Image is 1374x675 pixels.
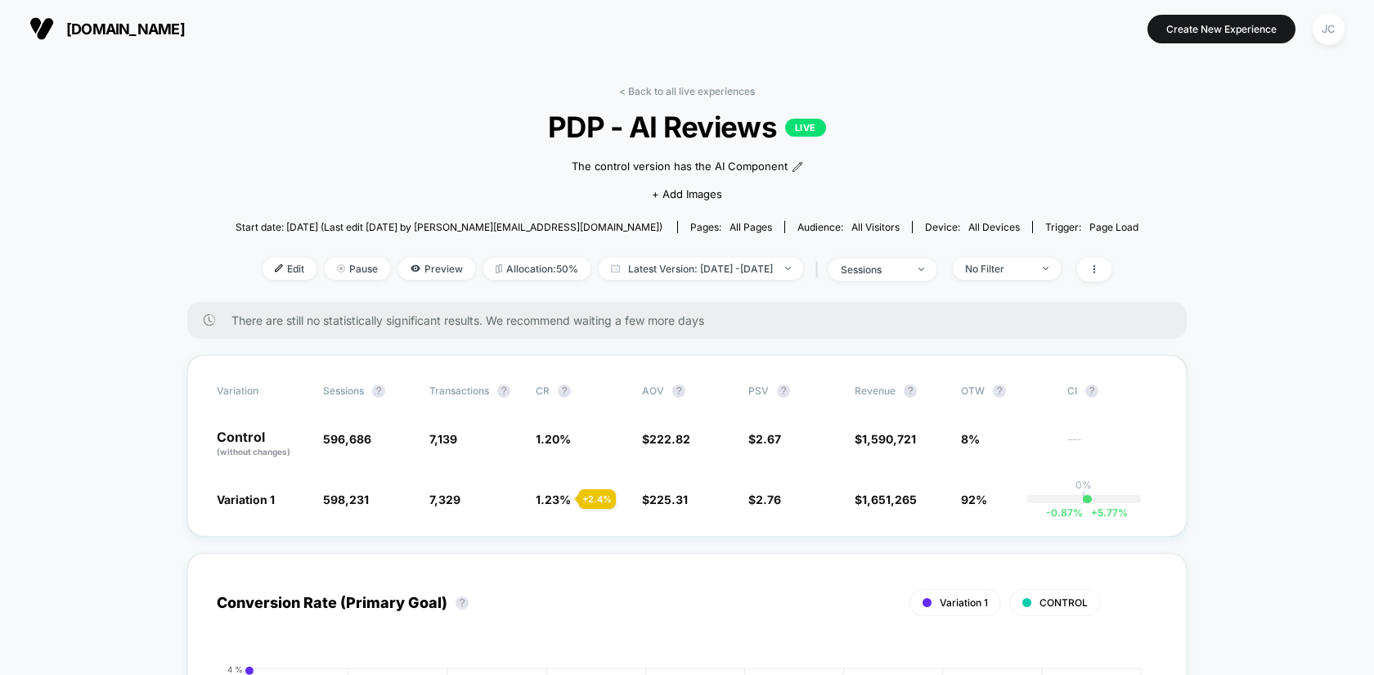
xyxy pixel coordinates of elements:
[483,258,590,280] span: Allocation: 50%
[281,110,1093,144] span: PDP - AI Reviews
[275,264,283,272] img: edit
[756,493,781,506] span: 2.76
[642,432,690,446] span: $
[965,263,1030,275] div: No Filter
[429,432,457,446] span: 7,139
[25,16,190,42] button: [DOMAIN_NAME]
[961,385,1051,398] span: OTW
[323,385,364,397] span: Sessions
[1085,385,1098,398] button: ?
[756,432,781,446] span: 2.67
[912,221,1032,233] span: Device:
[497,385,510,398] button: ?
[748,493,781,506] span: $
[855,493,917,506] span: $
[961,432,980,446] span: 8%
[1039,596,1088,609] span: CONTROL
[918,268,924,271] img: end
[1067,385,1157,398] span: CI
[217,493,275,506] span: Variation 1
[1043,267,1048,270] img: end
[785,267,791,270] img: end
[429,385,489,397] span: Transactions
[777,385,790,398] button: ?
[862,493,917,506] span: 1,651,265
[797,221,900,233] div: Audience:
[1075,479,1092,491] p: 0%
[66,20,185,38] span: [DOMAIN_NAME]
[961,493,987,506] span: 92%
[217,447,290,457] span: (without changes)
[642,385,664,397] span: AOV
[217,385,307,398] span: Variation
[572,159,788,175] span: The control version has the AI Component
[578,489,616,509] div: + 2.4 %
[1067,434,1157,458] span: ---
[1147,15,1295,43] button: Create New Experience
[855,432,916,446] span: $
[558,385,571,398] button: ?
[785,119,826,137] p: LIVE
[217,430,307,458] p: Control
[536,493,571,506] span: 1.23 %
[730,221,772,233] span: all pages
[851,221,900,233] span: All Visitors
[862,432,916,446] span: 1,590,721
[236,221,662,233] span: Start date: [DATE] (Last edit [DATE] by [PERSON_NAME][EMAIL_ADDRESS][DOMAIN_NAME])
[372,385,385,398] button: ?
[642,493,688,506] span: $
[456,596,469,610] button: ?
[227,664,243,673] tspan: 4 %
[748,385,769,397] span: PSV
[337,264,345,272] img: end
[29,16,54,41] img: Visually logo
[652,187,722,200] span: + Add Images
[968,221,1020,233] span: all devices
[398,258,475,280] span: Preview
[323,432,371,446] span: 596,686
[672,385,685,398] button: ?
[263,258,317,280] span: Edit
[1313,13,1345,45] div: JC
[748,432,781,446] span: $
[323,493,369,506] span: 598,231
[536,385,550,397] span: CR
[1082,491,1085,503] p: |
[1091,506,1098,519] span: +
[841,263,906,276] div: sessions
[1308,12,1349,46] button: JC
[429,493,460,506] span: 7,329
[904,385,917,398] button: ?
[1089,221,1138,233] span: Page Load
[1083,506,1128,519] span: 5.77 %
[325,258,390,280] span: Pause
[611,264,620,272] img: calendar
[690,221,772,233] div: Pages:
[649,493,688,506] span: 225.31
[811,258,828,281] span: |
[619,85,755,97] a: < Back to all live experiences
[855,385,896,397] span: Revenue
[496,264,502,273] img: rebalance
[231,313,1154,327] span: There are still no statistically significant results. We recommend waiting a few more days
[536,432,571,446] span: 1.20 %
[1046,506,1083,519] span: -0.87 %
[940,596,988,609] span: Variation 1
[993,385,1006,398] button: ?
[1045,221,1138,233] div: Trigger:
[599,258,803,280] span: Latest Version: [DATE] - [DATE]
[649,432,690,446] span: 222.82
